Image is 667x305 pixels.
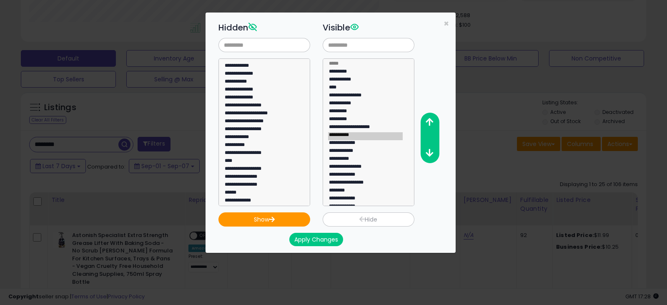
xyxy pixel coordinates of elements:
span: × [444,18,449,30]
h3: Hidden [218,21,310,34]
h3: Visible [323,21,414,34]
button: Hide [323,212,414,227]
button: Show [218,212,310,227]
button: Apply Changes [289,233,343,246]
